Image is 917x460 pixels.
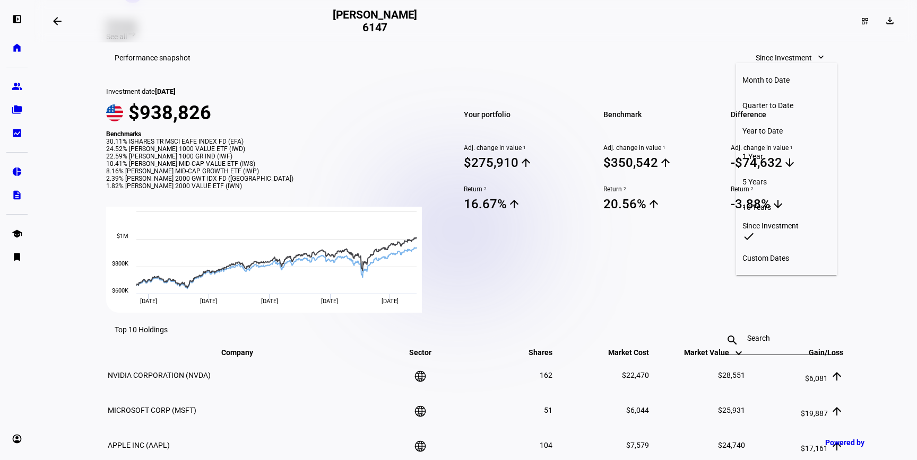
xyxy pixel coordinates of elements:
[742,152,831,161] div: 1 Year
[742,178,831,186] div: 5 Years
[742,222,831,230] div: Since Investment
[742,254,831,262] div: Custom Dates
[742,203,831,211] div: 10 Years
[742,76,831,84] div: Month to Date
[742,230,755,243] mat-icon: check
[742,127,831,135] div: Year to Date
[742,101,831,110] div: Quarter to Date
